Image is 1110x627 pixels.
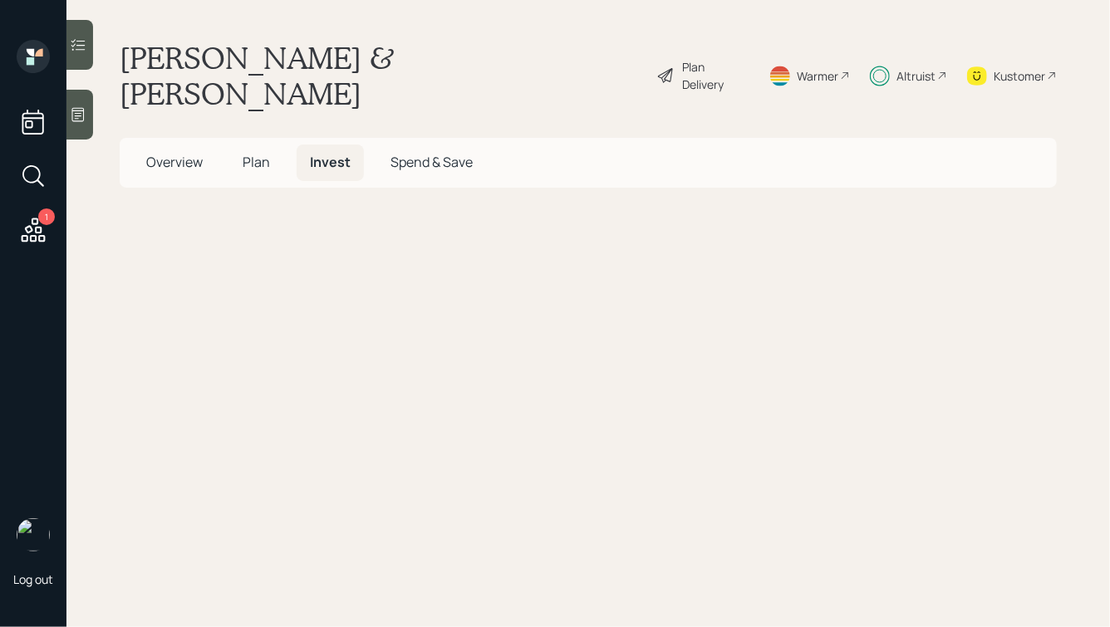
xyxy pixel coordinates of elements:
div: Plan Delivery [683,58,749,93]
span: Spend & Save [390,153,473,171]
div: Altruist [896,67,936,85]
span: Plan [243,153,270,171]
div: 1 [38,208,55,225]
div: Kustomer [994,67,1045,85]
div: Log out [13,571,53,587]
h1: [PERSON_NAME] & [PERSON_NAME] [120,40,643,111]
div: Warmer [797,67,838,85]
span: Overview [146,153,203,171]
span: Invest [310,153,351,171]
img: hunter_neumayer.jpg [17,518,50,551]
